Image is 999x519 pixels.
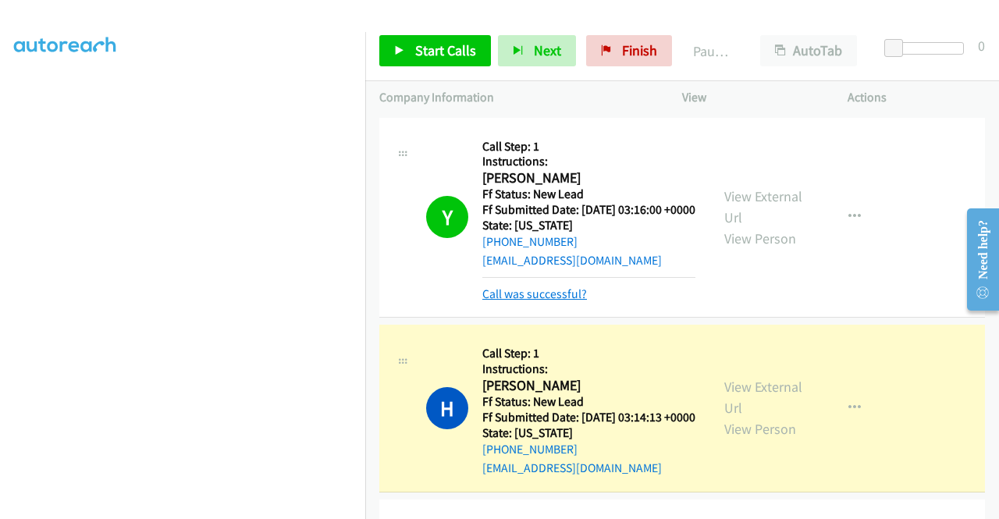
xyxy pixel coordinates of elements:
h5: Call Step: 1 [482,346,695,361]
h1: Y [426,196,468,238]
p: Company Information [379,88,654,107]
a: [PHONE_NUMBER] [482,234,578,249]
h5: State: [US_STATE] [482,218,695,233]
a: View External Url [724,378,802,417]
div: 0 [978,35,985,56]
a: [PHONE_NUMBER] [482,442,578,457]
h2: [PERSON_NAME] [482,169,691,187]
h5: Instructions: [482,154,695,169]
iframe: Resource Center [955,197,999,322]
a: View Person [724,229,796,247]
span: Next [534,41,561,59]
p: Actions [848,88,985,107]
span: Finish [622,41,657,59]
div: Delay between calls (in seconds) [892,42,964,55]
h5: Ff Status: New Lead [482,394,695,410]
a: [EMAIL_ADDRESS][DOMAIN_NAME] [482,460,662,475]
a: Call was successful? [482,286,587,301]
button: Next [498,35,576,66]
p: View [682,88,819,107]
a: View External Url [724,187,802,226]
p: Paused [693,41,732,62]
a: View Person [724,420,796,438]
a: Start Calls [379,35,491,66]
button: AutoTab [760,35,857,66]
h1: H [426,387,468,429]
a: [EMAIL_ADDRESS][DOMAIN_NAME] [482,253,662,268]
h5: State: [US_STATE] [482,425,695,441]
h5: Call Step: 1 [482,139,695,155]
a: Finish [586,35,672,66]
h5: Ff Submitted Date: [DATE] 03:14:13 +0000 [482,410,695,425]
span: Start Calls [415,41,476,59]
h5: Instructions: [482,361,695,377]
h5: Ff Submitted Date: [DATE] 03:16:00 +0000 [482,202,695,218]
h5: Ff Status: New Lead [482,187,695,202]
h2: [PERSON_NAME] [482,377,691,395]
